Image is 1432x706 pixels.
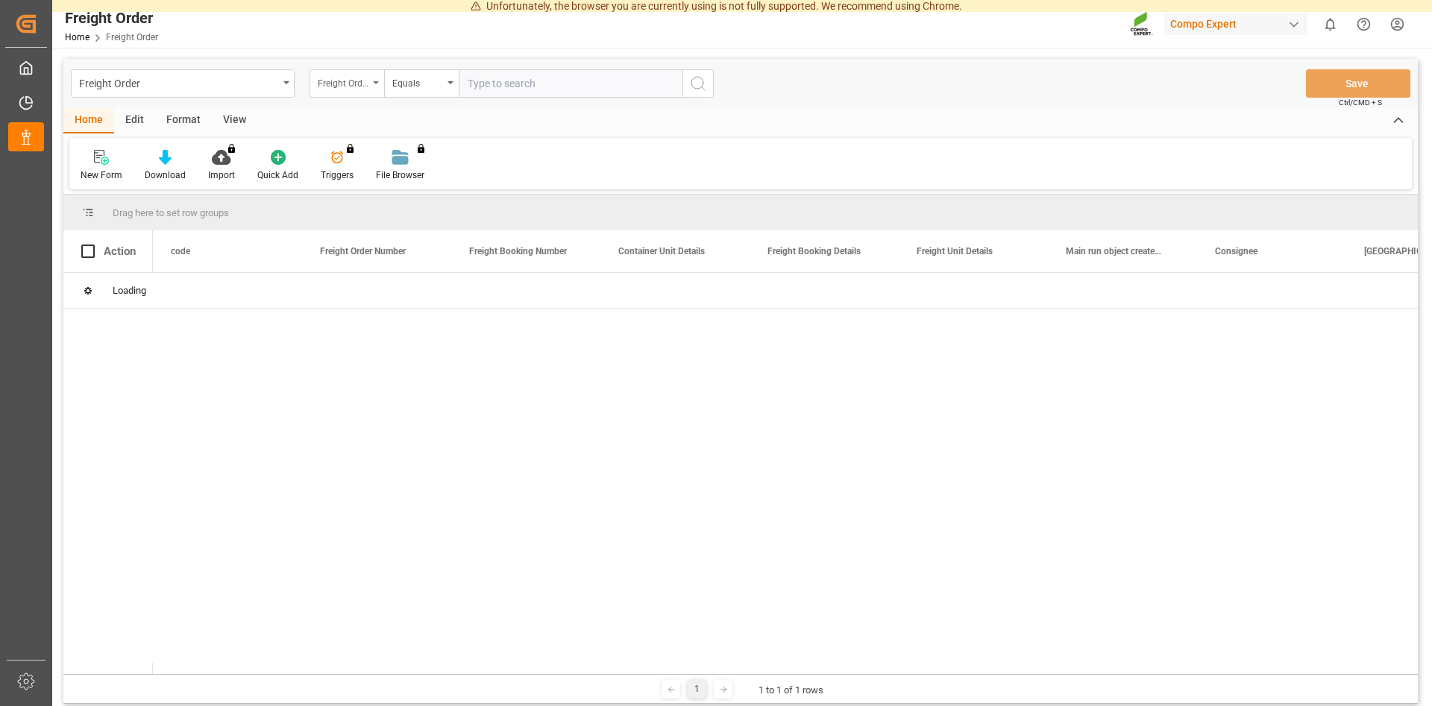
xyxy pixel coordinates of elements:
[917,246,993,256] span: Freight Unit Details
[71,69,295,98] button: open menu
[257,168,298,182] div: Quick Add
[618,246,705,256] span: Container Unit Details
[459,69,682,98] input: Type to search
[104,245,136,258] div: Action
[155,108,212,133] div: Format
[318,73,368,90] div: Freight Order Number
[682,69,714,98] button: search button
[759,683,823,698] div: 1 to 1 of 1 rows
[310,69,384,98] button: open menu
[1339,97,1382,108] span: Ctrl/CMD + S
[1066,246,1166,256] span: Main run object created Status
[212,108,257,133] div: View
[81,168,122,182] div: New Form
[114,108,155,133] div: Edit
[63,108,114,133] div: Home
[392,73,443,90] div: Equals
[688,680,706,699] div: 1
[79,73,278,92] div: Freight Order
[113,285,146,296] span: Loading
[384,69,459,98] button: open menu
[320,246,406,256] span: Freight Order Number
[171,246,190,256] span: code
[145,168,186,182] div: Download
[113,207,229,218] span: Drag here to set row groups
[469,246,567,256] span: Freight Booking Number
[1215,246,1257,256] span: Consignee
[65,32,89,42] a: Home
[65,7,158,29] div: Freight Order
[767,246,861,256] span: Freight Booking Details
